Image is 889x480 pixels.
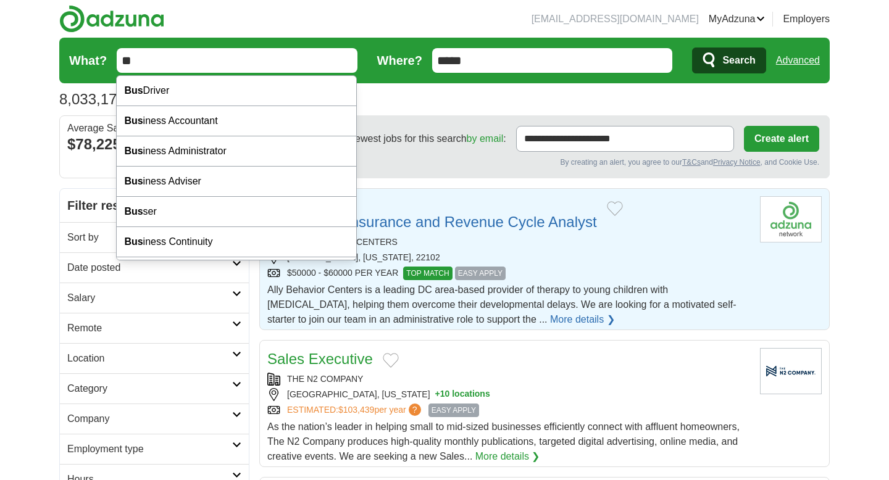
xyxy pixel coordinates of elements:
[124,85,143,96] strong: Bus
[409,403,421,416] span: ?
[59,88,125,110] span: 8,033,179
[67,230,232,245] h2: Sort by
[338,405,374,415] span: $103,439
[117,76,356,106] div: Driver
[67,442,232,457] h2: Employment type
[117,197,356,227] div: ser
[117,167,356,197] div: iness Adviser
[267,373,750,386] div: THE N2 COMPANY
[59,91,330,107] h1: Jobs in [GEOGRAPHIC_DATA]
[682,158,701,167] a: T&Cs
[67,351,232,366] h2: Location
[692,48,766,73] button: Search
[435,388,490,401] button: +10 locations
[60,283,249,313] a: Salary
[267,284,736,325] span: Ally Behavior Centers is a leading DC area-based provider of therapy to young children with [MEDI...
[124,146,143,156] strong: Bus
[267,421,740,461] span: As the nation’s leader in helping small to mid-sized businesses efficiently connect with affluent...
[117,257,356,288] div: iness Development
[60,403,249,434] a: Company
[744,126,819,152] button: Create alert
[67,260,232,275] h2: Date posted
[607,201,623,216] button: Add to favorite jobs
[124,206,143,217] strong: Bus
[117,106,356,136] div: iness Accountant
[60,434,249,464] a: Employment type
[776,48,820,73] a: Advanced
[783,12,830,27] a: Employers
[475,449,540,464] a: More details ❯
[267,236,750,249] div: ALLY BEHAVIOR CENTERS
[124,236,143,247] strong: Bus
[124,115,143,126] strong: Bus
[722,48,755,73] span: Search
[709,12,766,27] a: MyAdzuna
[67,321,232,336] h2: Remote
[760,348,822,394] img: Company logo
[760,196,822,242] img: Company logo
[267,213,597,230] a: Entry-Level Insurance and Revenue Cycle Analyst
[60,313,249,343] a: Remote
[67,412,232,426] h2: Company
[713,158,761,167] a: Privacy Notice
[60,222,249,252] a: Sort by
[467,133,504,144] a: by email
[60,252,249,283] a: Date posted
[287,403,424,417] a: ESTIMATED:$103,439per year?
[428,403,479,417] span: EASY APPLY
[67,381,232,396] h2: Category
[267,267,750,280] div: $50000 - $60000 PER YEAR
[67,123,241,133] div: Average Salary
[67,291,232,305] h2: Salary
[117,136,356,167] div: iness Administrator
[403,267,452,280] span: TOP MATCH
[532,12,699,27] li: [EMAIL_ADDRESS][DOMAIN_NAME]
[383,353,399,368] button: Add to favorite jobs
[60,373,249,403] a: Category
[60,189,249,222] h2: Filter results
[435,388,440,401] span: +
[294,131,506,146] span: Receive the newest jobs for this search :
[267,196,597,211] p: Job you linked to:
[124,176,143,186] strong: Bus
[550,312,615,327] a: More details ❯
[117,227,356,257] div: iness Continuity
[270,157,819,168] div: By creating an alert, you agree to our and , and Cookie Use.
[377,51,422,70] label: Where?
[455,267,506,280] span: EASY APPLY
[267,388,750,401] div: [GEOGRAPHIC_DATA], [US_STATE]
[59,5,164,33] img: Adzuna logo
[69,51,107,70] label: What?
[60,343,249,373] a: Location
[267,350,373,367] a: Sales Executive
[67,133,241,155] div: $78,225
[267,251,750,264] div: [PERSON_NAME], [US_STATE], 22102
